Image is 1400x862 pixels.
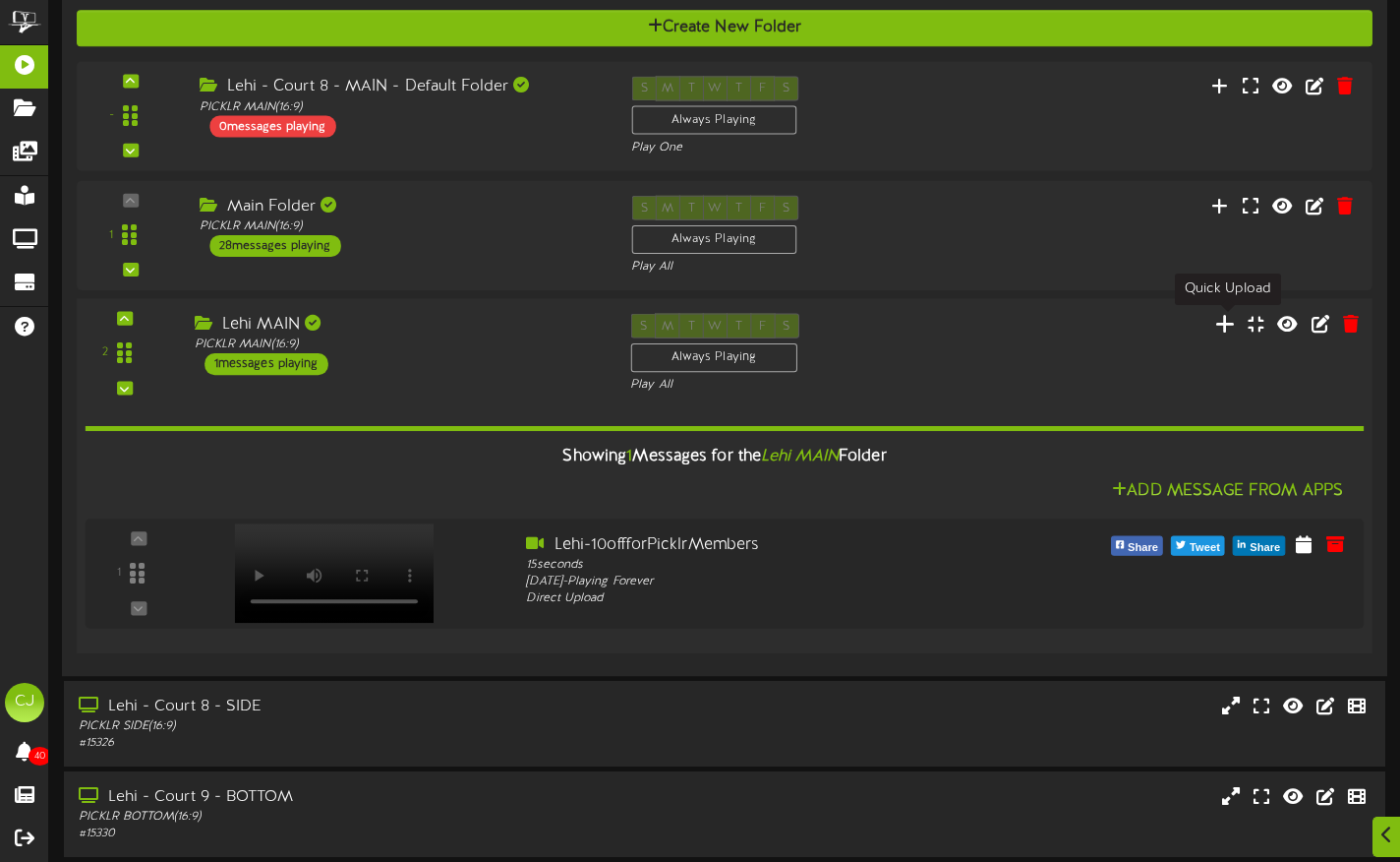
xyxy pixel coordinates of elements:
button: Share [1233,536,1285,556]
div: Always Playing [631,225,796,254]
button: Add Message From Apps [1106,480,1349,505]
div: Play All [631,260,925,277]
div: Lehi - Court 8 - SIDE [79,696,600,718]
div: 28 messages playing [209,235,340,257]
div: Main Folder [200,196,602,218]
div: 15 seconds [526,557,1029,574]
div: Lehi-10offforPicklrMembers [526,534,1029,557]
div: Showing Messages for the Folder [70,437,1378,479]
div: PICKLR MAIN ( 16:9 ) [200,218,602,235]
span: 1 [626,449,632,466]
span: Tweet [1186,537,1224,559]
div: PICKLR MAIN ( 16:9 ) [200,98,602,115]
div: Play All [630,378,927,395]
i: Lehi MAIN [761,449,839,466]
div: 1 messages playing [204,354,328,376]
button: Share [1111,536,1163,556]
div: PICKLR MAIN ( 16:9 ) [195,337,601,353]
div: Always Playing [630,344,796,374]
span: Share [1124,537,1162,559]
div: Lehi MAIN [195,314,601,337]
span: 40 [29,747,51,766]
button: Create New Folder [77,11,1372,47]
div: [DATE] - Playing Forever [526,575,1029,591]
div: CJ [5,683,44,722]
div: PICKLR BOTTOM ( 16:9 ) [79,809,600,826]
div: 0 messages playing [209,116,335,138]
span: Share [1246,537,1284,559]
div: # 15330 [79,826,600,842]
button: Tweet [1171,536,1225,556]
div: Lehi - Court 9 - BOTTOM [79,786,600,809]
div: Direct Upload [526,591,1029,608]
div: Lehi - Court 8 - MAIN - Default Folder [200,77,602,99]
div: Play One [631,140,925,156]
div: Always Playing [631,106,796,135]
div: PICKLR SIDE ( 16:9 ) [79,718,600,735]
div: # 15326 [79,735,600,752]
